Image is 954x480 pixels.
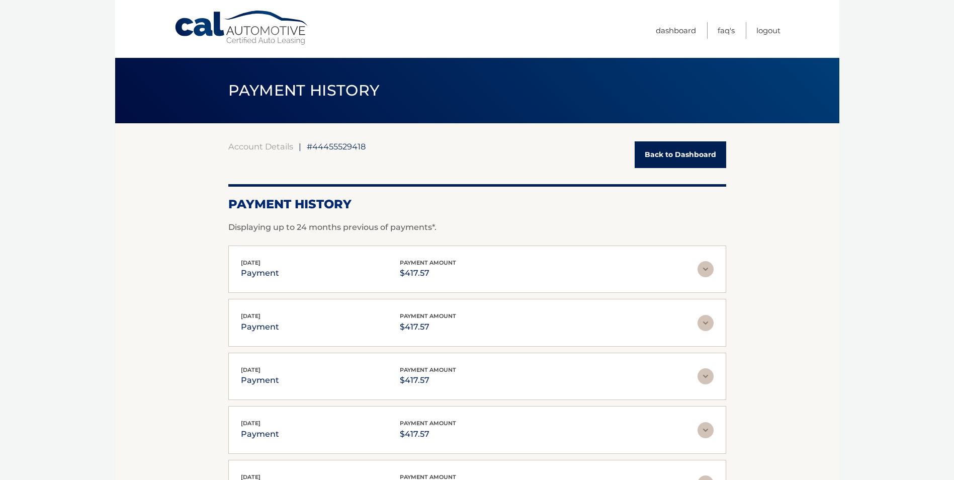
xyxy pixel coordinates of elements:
span: payment amount [400,420,456,427]
a: Account Details [228,141,293,151]
a: Cal Automotive [174,10,310,46]
span: payment amount [400,259,456,266]
p: $417.57 [400,320,456,334]
img: accordion-rest.svg [698,261,714,277]
a: Logout [756,22,780,39]
p: payment [241,373,279,387]
span: | [299,141,301,151]
p: $417.57 [400,373,456,387]
img: accordion-rest.svg [698,422,714,438]
p: $417.57 [400,427,456,441]
p: payment [241,320,279,334]
img: accordion-rest.svg [698,315,714,331]
span: [DATE] [241,366,261,373]
span: [DATE] [241,259,261,266]
p: payment [241,266,279,280]
a: Back to Dashboard [635,141,726,168]
span: #44455529418 [307,141,366,151]
h2: Payment History [228,197,726,212]
span: PAYMENT HISTORY [228,81,380,100]
span: payment amount [400,366,456,373]
span: [DATE] [241,312,261,319]
a: FAQ's [718,22,735,39]
span: payment amount [400,312,456,319]
p: Displaying up to 24 months previous of payments*. [228,221,726,233]
a: Dashboard [656,22,696,39]
img: accordion-rest.svg [698,368,714,384]
p: $417.57 [400,266,456,280]
p: payment [241,427,279,441]
span: [DATE] [241,420,261,427]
